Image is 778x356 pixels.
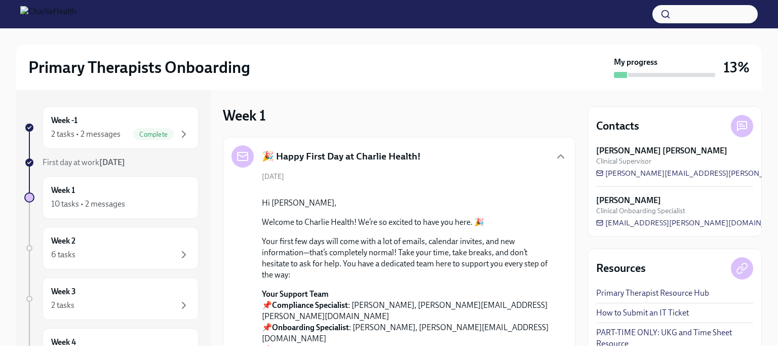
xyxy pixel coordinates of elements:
a: Week 32 tasks [24,278,199,320]
span: Clinical Supervisor [596,156,651,166]
img: CharlieHealth [20,6,76,22]
strong: [PERSON_NAME] [PERSON_NAME] [596,145,727,156]
strong: My progress [614,57,657,68]
div: 2 tasks • 2 messages [51,129,121,140]
div: 10 tasks • 2 messages [51,199,125,210]
a: Week 110 tasks • 2 messages [24,176,199,219]
p: Welcome to Charlie Health! We’re so excited to have you here. 🎉 [262,217,551,228]
h4: Resources [596,261,646,276]
strong: [PERSON_NAME] [596,195,661,206]
h4: Contacts [596,118,639,134]
span: Clinical Onboarding Specialist [596,206,685,216]
div: 6 tasks [51,249,75,260]
span: First day at work [43,157,125,167]
a: Primary Therapist Resource Hub [596,288,709,299]
span: [DATE] [262,172,284,181]
h6: Week 2 [51,235,75,247]
a: Week 26 tasks [24,227,199,269]
p: Hi [PERSON_NAME], [262,197,551,209]
a: Week -12 tasks • 2 messagesComplete [24,106,199,149]
a: First day at work[DATE] [24,157,199,168]
strong: Supervisor [272,345,309,354]
h6: Week -1 [51,115,77,126]
div: 2 tasks [51,300,74,311]
strong: Your Support Team [262,289,329,299]
h6: Week 3 [51,286,76,297]
a: How to Submit an IT Ticket [596,307,689,319]
h3: 13% [723,58,750,76]
strong: Compliance Specialist [272,300,348,310]
h2: Primary Therapists Onboarding [28,57,250,77]
strong: Onboarding Specialist [272,323,349,332]
h5: 🎉 Happy First Day at Charlie Health! [262,150,421,163]
strong: [DATE] [99,157,125,167]
h6: Week 1 [51,185,75,196]
p: Your first few days will come with a lot of emails, calendar invites, and new information—that’s ... [262,236,551,281]
span: Complete [133,131,174,138]
a: PART-TIME ONLY: UKG and Time Sheet Resource [596,327,753,349]
h3: Week 1 [223,106,266,125]
h6: Week 4 [51,337,76,348]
